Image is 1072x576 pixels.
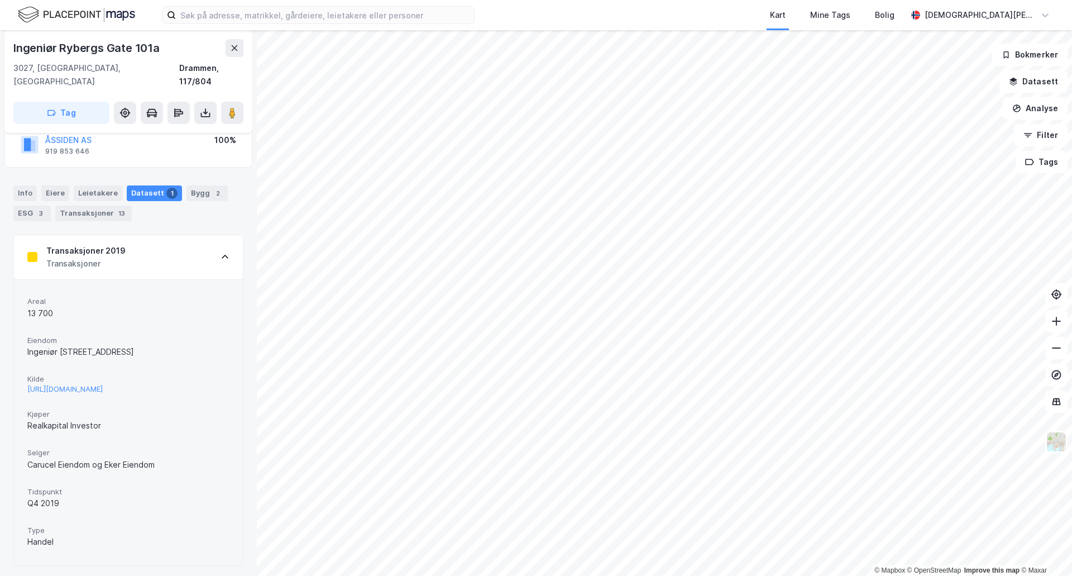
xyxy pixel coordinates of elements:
input: Søk på adresse, matrikkel, gårdeiere, leietakere eller personer [176,7,474,23]
div: 2 [212,188,223,199]
div: [DEMOGRAPHIC_DATA][PERSON_NAME] [925,8,1036,22]
span: Type [27,526,229,535]
button: Bokmerker [992,44,1068,66]
a: Mapbox [874,567,905,574]
button: Datasett [999,70,1068,93]
div: ESG [13,206,51,221]
div: 3 [35,208,46,219]
button: Filter [1014,124,1068,146]
span: Selger [27,448,229,458]
button: Analyse [1003,97,1068,120]
div: Transaksjoner 2019 [46,244,126,258]
button: Tag [13,102,109,124]
div: Ingeniør [STREET_ADDRESS] [27,345,229,359]
button: Tags [1016,151,1068,173]
span: Areal [27,297,229,306]
div: 100% [214,134,236,147]
span: Tidspunkt [27,487,229,497]
span: Kjøper [27,410,229,419]
div: 13 [116,208,127,219]
div: Bolig [875,8,894,22]
div: Transaksjoner [55,206,132,221]
div: Datasett [127,185,182,201]
div: Eiere [41,185,69,201]
iframe: Chat Widget [1016,522,1072,576]
a: OpenStreetMap [907,567,961,574]
div: Info [13,185,37,201]
div: Realkapital Investor [27,419,229,432]
div: Carucel Eiendom og Eker Eiendom [27,458,229,472]
a: Improve this map [964,567,1020,574]
button: [URL][DOMAIN_NAME] [27,384,103,394]
span: Kilde [27,374,229,384]
div: Kart [770,8,786,22]
div: Handel [27,535,229,549]
div: Transaksjoner [46,257,126,270]
div: 919 853 646 [45,147,89,156]
div: Ingeniør Rybergs Gate 101a [13,39,162,57]
div: Mine Tags [810,8,850,22]
div: 13 700 [27,307,229,320]
div: Leietakere [74,185,122,201]
div: Drammen, 117/804 [179,61,243,88]
span: Eiendom [27,336,229,345]
div: Bygg [186,185,228,201]
div: 3027, [GEOGRAPHIC_DATA], [GEOGRAPHIC_DATA] [13,61,179,88]
div: 1 [166,188,178,199]
img: Z [1046,431,1067,453]
div: Kontrollprogram for chat [1016,522,1072,576]
img: logo.f888ab2527a4732fd821a326f86c7f29.svg [18,5,135,25]
div: Q4 2019 [27,497,229,510]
